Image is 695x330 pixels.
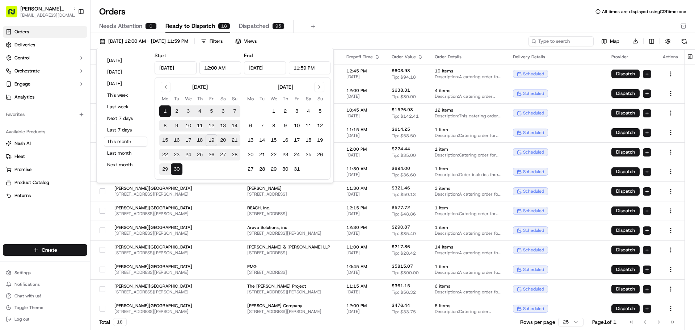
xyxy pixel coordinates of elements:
[229,120,240,131] button: 14
[256,95,268,103] th: Tuesday
[435,93,501,99] span: Description: A catering order including two Group Bowl Bars with grilled chicken, one Group Bowl ...
[346,264,380,270] span: 10:45 AM
[14,166,31,173] span: Promise
[435,283,501,289] span: 6 items
[314,95,326,103] th: Sunday
[523,267,544,272] span: scheduled
[229,149,240,160] button: 28
[392,231,416,237] span: Tip: $35.40
[104,160,147,170] button: Next month
[114,191,192,197] span: [STREET_ADDRESS][PERSON_NAME]
[194,134,206,146] button: 18
[104,102,147,112] button: Last week
[217,105,229,117] button: 6
[247,211,335,217] span: [STREET_ADDRESS]
[435,250,501,256] span: Description: A catering order for 10 people, featuring a GROUP BOWL BAR with Grilled Chicken, Saf...
[392,113,419,119] span: Tip: $142.41
[607,230,644,236] a: Powered byPylon
[291,120,303,131] button: 10
[104,79,147,89] button: [DATE]
[346,54,380,60] div: Dropoff Time
[20,5,70,12] button: [PERSON_NAME][GEOGRAPHIC_DATA]
[523,91,544,96] span: scheduled
[247,191,335,197] span: [STREET_ADDRESS]
[346,185,380,191] span: 11:30 AM
[392,211,416,217] span: Tip: $48.86
[392,263,413,269] span: $5815.07
[114,230,192,236] span: [STREET_ADDRESS][PERSON_NAME]
[346,303,380,309] span: 12:00 PM
[346,172,380,177] span: [DATE]
[346,244,380,250] span: 11:00 AM
[14,68,40,74] span: Orchestrate
[272,23,285,29] div: 95
[278,83,293,91] div: [DATE]
[611,285,640,293] button: Dispatch
[435,264,501,270] span: 1 item
[171,95,182,103] th: Tuesday
[435,172,501,177] span: Description: Order includes three group bowl bars: Grilled Chicken, Falafel, and another Grilled ...
[314,149,326,160] button: 26
[268,120,279,131] button: 8
[303,105,314,117] button: 4
[346,289,380,295] span: [DATE]
[392,224,410,230] span: $290.87
[20,12,78,18] span: [EMAIL_ADDRESS][DOMAIN_NAME]
[392,54,423,60] div: Order Value
[247,283,335,289] span: The [PERSON_NAME] Project
[346,283,380,289] span: 11:15 AM
[435,185,501,191] span: 3 items
[392,172,416,178] span: Tip: $36.60
[528,36,594,46] input: Type to search
[14,29,29,35] span: Orders
[346,93,380,99] span: [DATE]
[523,149,544,155] span: scheduled
[523,286,544,292] span: scheduled
[14,179,49,186] span: Product Catalog
[435,230,501,236] span: Description: A catering order for 10 people, including a Group Bowl Bar with grilled chicken, var...
[346,270,380,275] span: [DATE]
[435,88,501,93] span: 4 items
[244,52,253,59] label: End
[145,23,157,29] div: 0
[3,302,87,313] button: Toggle Theme
[245,149,256,160] button: 20
[206,105,217,117] button: 5
[268,105,279,117] button: 1
[14,192,31,199] span: Returns
[159,105,171,117] button: 1
[104,148,147,158] button: Last month
[346,88,380,93] span: 12:00 PM
[194,105,206,117] button: 4
[3,138,87,149] button: Nash AI
[346,191,380,197] span: [DATE]
[198,36,226,46] button: Filters
[247,309,335,314] span: [STREET_ADDRESS][PERSON_NAME]
[392,68,410,74] span: $603.93
[3,52,87,64] button: Control
[392,185,410,191] span: $321.46
[3,78,87,90] button: Engage
[161,82,171,92] button: Go to previous month
[14,293,41,299] span: Chat with us!
[611,109,640,117] button: Dispatch
[3,268,87,278] button: Settings
[435,289,501,295] span: Description: A catering order for 12 people, including a Group Bowl Bar with grilled chicken, var...
[114,205,192,211] span: [PERSON_NAME][GEOGRAPHIC_DATA]
[14,81,30,87] span: Engage
[14,270,31,276] span: Settings
[108,38,188,45] span: [DATE] 12:00 AM - [DATE] 11:59 PM
[279,105,291,117] button: 2
[346,133,380,138] span: [DATE]
[206,149,217,160] button: 26
[611,206,640,215] button: Dispatch
[435,205,501,211] span: 1 item
[42,246,57,254] span: Create
[3,244,87,256] button: Create
[247,225,335,230] span: Aravo Solutions, inc
[346,74,380,80] span: [DATE]
[346,166,380,172] span: 11:30 AM
[392,166,410,171] span: $694.00
[435,211,501,217] span: Description: Catering order for 20 people, including a Group Bowl Bar with grilled steak, falafel...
